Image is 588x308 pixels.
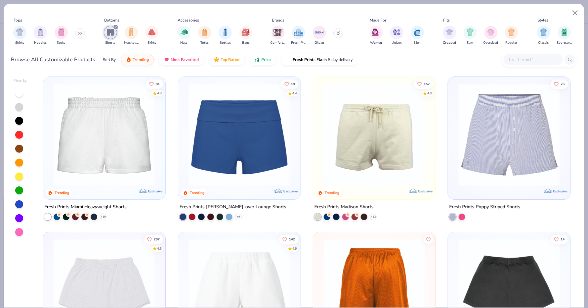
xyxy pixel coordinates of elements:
[508,28,516,36] img: Regular Image
[198,26,211,45] div: filter for Totes
[219,26,232,45] button: filter button
[157,91,162,96] div: 4.8
[121,54,154,65] button: Trending
[427,91,432,96] div: 4.8
[219,26,232,45] div: filter for Bottles
[370,17,387,23] div: Made For
[104,26,117,45] div: filter for Shorts
[185,83,294,186] img: d60be0fe-5443-43a1-ac7f-73f8b6aa2e6e
[557,26,572,45] button: filter button
[283,189,298,193] span: Exclusive
[370,26,383,45] div: filter for Women
[159,54,204,65] button: Most Favorited
[273,27,283,37] img: Comfort Colors Image
[200,40,209,45] span: Totes
[180,28,188,36] img: Hats Image
[551,79,568,88] button: Like
[13,26,26,45] button: filter button
[467,28,474,36] img: Slim Image
[177,26,190,45] button: filter button
[569,7,582,19] button: Close
[294,27,304,37] img: Fresh Prints Image
[443,40,456,45] span: Cropped
[449,203,521,211] div: Fresh Prints Poppy Striped Shorts
[250,54,276,65] button: Price
[237,215,240,219] span: + 9
[147,40,156,45] span: Skirts
[16,28,23,36] img: Shirts Image
[279,235,298,244] button: Like
[483,26,498,45] div: filter for Oversized
[177,26,190,45] div: filter for Hats
[261,57,271,62] span: Price
[105,40,116,45] span: Shorts
[37,28,44,36] img: Hoodies Image
[315,203,374,211] div: Fresh Prints Madison Shorts
[11,56,96,64] div: Browse All Customizable Products
[57,40,65,45] span: Tanks
[198,26,211,45] button: filter button
[14,17,22,23] div: Tops
[424,235,433,244] button: Like
[371,215,376,219] span: + 12
[411,26,424,45] button: filter button
[145,26,158,45] button: filter button
[214,57,219,62] img: TopRated.gif
[101,215,106,219] span: + 10
[446,28,453,36] img: Cropped Image
[315,40,324,45] span: Gildan
[220,40,231,45] span: Bottles
[291,40,306,45] span: Fresh Prints
[537,26,550,45] div: filter for Classic
[126,57,131,62] img: trending.gif
[34,40,47,45] span: Hoodies
[443,26,456,45] div: filter for Cropped
[178,17,199,23] div: Accessories
[291,82,295,85] span: 19
[55,26,68,45] div: filter for Tanks
[370,40,382,45] span: Women
[104,26,117,45] button: filter button
[289,238,295,241] span: 142
[370,26,383,45] button: filter button
[271,40,286,45] span: Comfort Colors
[209,54,244,65] button: Top Rated
[286,57,291,62] img: flash.gif
[464,26,477,45] button: filter button
[14,78,27,83] div: Filter By
[443,17,450,23] div: Fits
[508,56,559,63] input: Try "T-Shirt"
[124,40,139,45] span: Sweatpants
[443,26,456,45] button: filter button
[414,79,433,88] button: Like
[393,28,401,36] img: Unisex Image
[145,26,158,45] div: filter for Skirts
[124,26,139,45] div: filter for Sweatpants
[540,28,548,36] img: Classic Image
[390,26,403,45] button: filter button
[291,26,306,45] div: filter for Fresh Prints
[328,56,353,64] span: 5 day delivery
[44,203,127,211] div: Fresh Prints Miami Heavyweight Shorts
[156,82,160,85] span: 81
[107,28,114,36] img: Shorts Image
[315,27,324,37] img: Gildan Image
[537,26,550,45] button: filter button
[271,26,286,45] button: filter button
[281,54,357,65] button: Fresh Prints Flash5 day delivery
[103,57,116,63] div: Sort By
[291,26,306,45] button: filter button
[148,28,156,36] img: Skirts Image
[418,189,433,193] span: Exclusive
[58,28,65,36] img: Tanks Image
[538,40,549,45] span: Classic
[411,26,424,45] div: filter for Men
[164,57,169,62] img: most_fav.gif
[146,79,163,88] button: Like
[392,40,402,45] span: Unisex
[506,40,518,45] span: Regular
[557,26,572,45] div: filter for Sportswear
[320,83,429,186] img: 57e454c6-5c1c-4246-bc67-38b41f84003c
[561,28,568,36] img: Sportswear Image
[124,26,139,45] button: filter button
